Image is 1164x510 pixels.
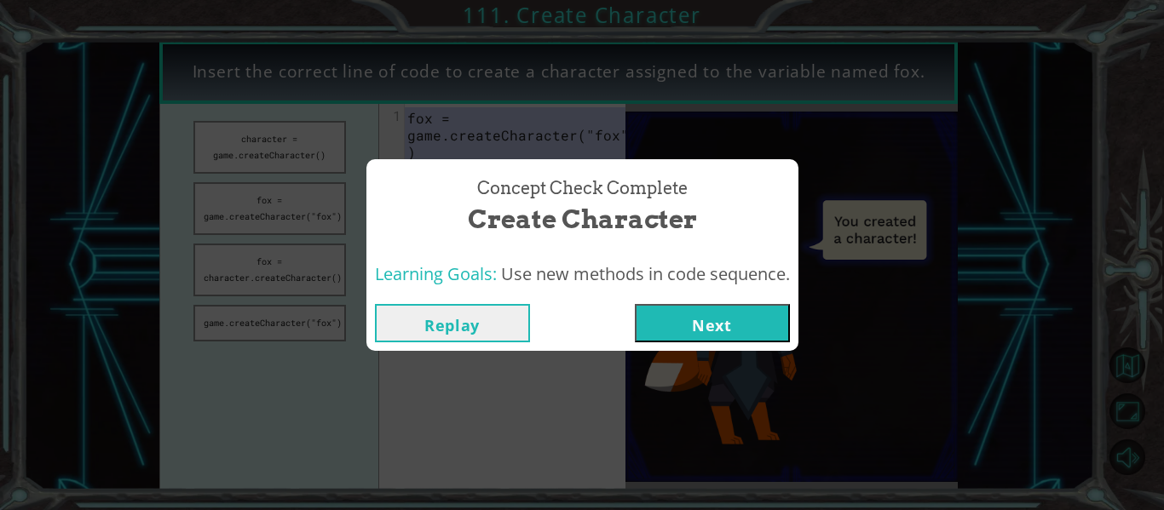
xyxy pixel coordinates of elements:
button: Replay [375,304,530,342]
span: Create Character [468,201,697,238]
span: Use new methods in code sequence. [501,262,790,285]
span: Learning Goals: [375,262,497,285]
span: Concept Check Complete [477,176,688,201]
button: Next [635,304,790,342]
